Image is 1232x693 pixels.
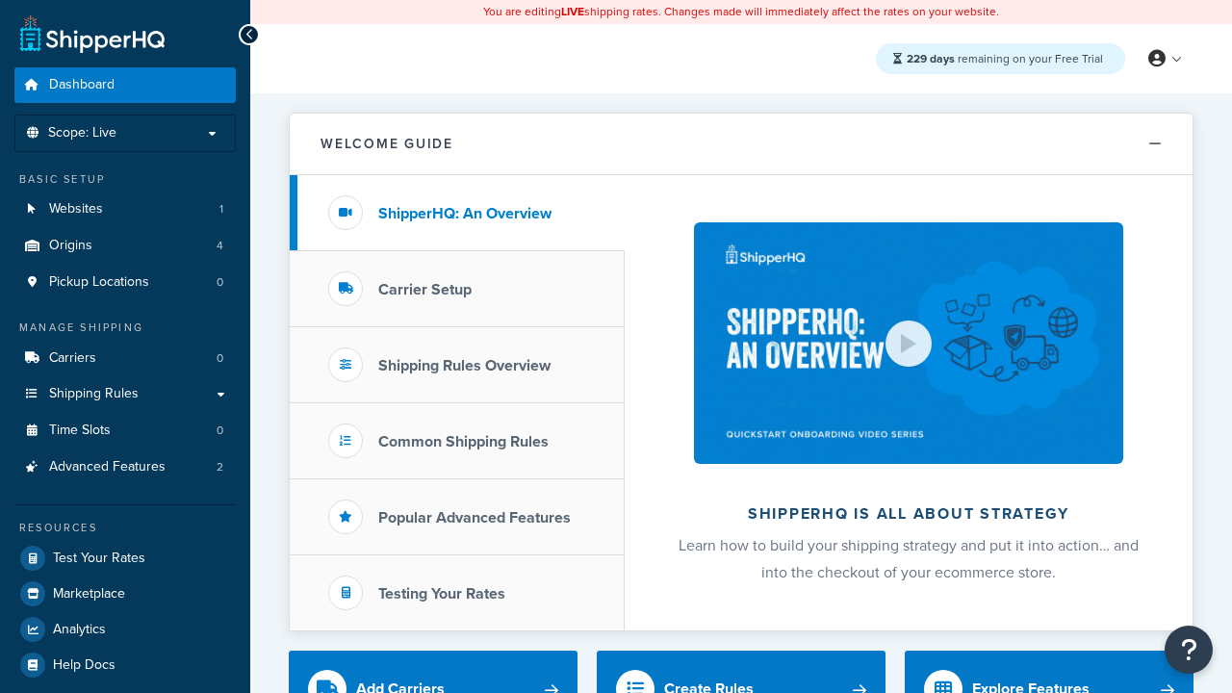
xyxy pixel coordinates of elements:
[378,509,571,526] h3: Popular Advanced Features
[14,171,236,188] div: Basic Setup
[14,192,236,227] a: Websites1
[53,657,115,674] span: Help Docs
[219,201,223,218] span: 1
[49,274,149,291] span: Pickup Locations
[378,357,551,374] h3: Shipping Rules Overview
[14,320,236,336] div: Manage Shipping
[14,265,236,300] a: Pickup Locations0
[14,228,236,264] li: Origins
[14,341,236,376] a: Carriers0
[49,423,111,439] span: Time Slots
[694,222,1123,464] img: ShipperHQ is all about strategy
[14,341,236,376] li: Carriers
[1165,626,1213,674] button: Open Resource Center
[14,413,236,449] a: Time Slots0
[14,265,236,300] li: Pickup Locations
[49,201,103,218] span: Websites
[321,137,453,151] h2: Welcome Guide
[14,376,236,412] a: Shipping Rules
[49,77,115,93] span: Dashboard
[14,541,236,576] a: Test Your Rates
[49,459,166,475] span: Advanced Features
[14,192,236,227] li: Websites
[14,413,236,449] li: Time Slots
[290,114,1193,175] button: Welcome Guide
[49,238,92,254] span: Origins
[378,585,505,603] h3: Testing Your Rates
[49,350,96,367] span: Carriers
[676,505,1142,523] h2: ShipperHQ is all about strategy
[14,228,236,264] a: Origins4
[378,281,472,298] h3: Carrier Setup
[48,125,116,141] span: Scope: Live
[53,551,145,567] span: Test Your Rates
[14,577,236,611] a: Marketplace
[49,386,139,402] span: Shipping Rules
[14,67,236,103] a: Dashboard
[53,586,125,603] span: Marketplace
[907,50,1103,67] span: remaining on your Free Trial
[14,449,236,485] li: Advanced Features
[14,648,236,682] a: Help Docs
[217,350,223,367] span: 0
[217,238,223,254] span: 4
[378,433,549,450] h3: Common Shipping Rules
[679,534,1139,583] span: Learn how to build your shipping strategy and put it into action… and into the checkout of your e...
[217,459,223,475] span: 2
[14,520,236,536] div: Resources
[217,274,223,291] span: 0
[217,423,223,439] span: 0
[561,3,584,20] b: LIVE
[14,449,236,485] a: Advanced Features2
[378,205,552,222] h3: ShipperHQ: An Overview
[53,622,106,638] span: Analytics
[14,612,236,647] a: Analytics
[907,50,955,67] strong: 229 days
